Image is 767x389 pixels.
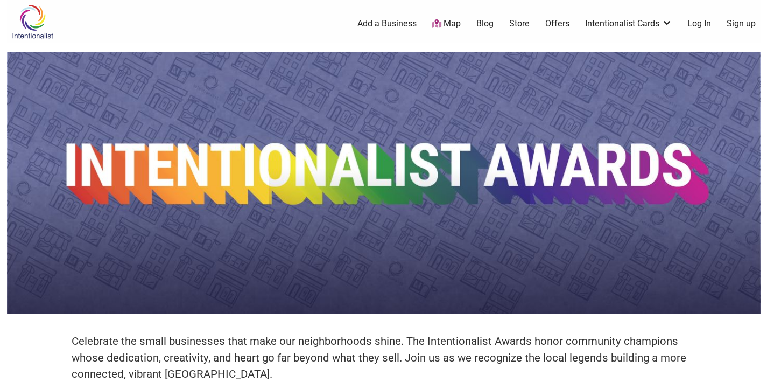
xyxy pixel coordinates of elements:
a: Add a Business [357,18,417,30]
a: Offers [545,18,569,30]
a: Intentionalist Cards [585,18,672,30]
a: Sign up [727,18,756,30]
a: Blog [476,18,494,30]
a: Store [509,18,530,30]
a: Map [432,18,461,30]
a: Log In [687,18,711,30]
p: Celebrate the small businesses that make our neighborhoods shine. The Intentionalist Awards honor... [72,333,696,383]
img: Intentionalist [7,4,58,39]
